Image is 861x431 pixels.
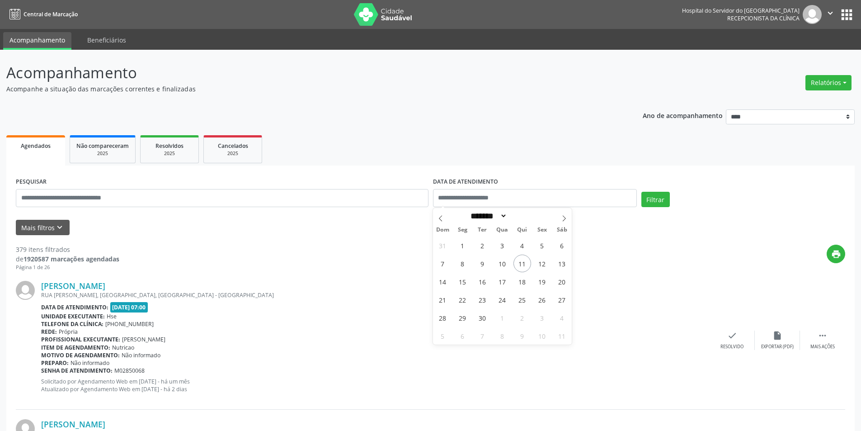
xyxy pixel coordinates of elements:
p: Solicitado por Agendamento Web em [DATE] - há um mês Atualizado por Agendamento Web em [DATE] - h... [41,378,710,393]
span: Setembro 22, 2025 [454,291,471,308]
span: Outubro 11, 2025 [553,327,571,345]
span: Outubro 8, 2025 [494,327,511,345]
span: Outubro 5, 2025 [434,327,452,345]
span: Sex [532,227,552,233]
strong: 1920587 marcações agendadas [24,255,119,263]
a: [PERSON_NAME] [41,419,105,429]
i: print [831,249,841,259]
img: img [803,5,822,24]
span: Outubro 2, 2025 [513,309,531,327]
i:  [825,8,835,18]
div: 2025 [210,150,255,157]
div: Mais ações [810,344,835,350]
span: Setembro 5, 2025 [533,237,551,254]
span: Setembro 7, 2025 [434,255,452,272]
span: Qua [492,227,512,233]
div: 2025 [147,150,192,157]
b: Motivo de agendamento: [41,351,120,359]
select: Month [468,211,508,221]
span: Ter [472,227,492,233]
button: Filtrar [641,192,670,207]
i: check [727,331,737,341]
span: Setembro 15, 2025 [454,273,471,290]
b: Senha de atendimento: [41,367,113,374]
span: Central de Marcação [24,10,78,18]
div: Página 1 de 26 [16,264,119,271]
span: Setembro 11, 2025 [513,255,531,272]
p: Acompanhamento [6,62,600,84]
span: Setembro 10, 2025 [494,255,511,272]
span: Outubro 9, 2025 [513,327,531,345]
p: Acompanhe a situação das marcações correntes e finalizadas [6,84,600,94]
a: Beneficiários [81,32,132,48]
span: Não informado [71,359,109,367]
img: img [16,281,35,300]
span: Setembro 2, 2025 [474,237,491,254]
b: Profissional executante: [41,336,120,343]
b: Data de atendimento: [41,303,108,311]
label: PESQUISAR [16,175,47,189]
span: Outubro 3, 2025 [533,309,551,327]
span: Cancelados [218,142,248,150]
span: Resolvidos [155,142,183,150]
span: Outubro 6, 2025 [454,327,471,345]
span: Setembro 30, 2025 [474,309,491,327]
div: Hospital do Servidor do [GEOGRAPHIC_DATA] [682,7,800,14]
span: Setembro 3, 2025 [494,237,511,254]
span: [PHONE_NUMBER] [105,320,154,328]
span: Não informado [122,351,160,359]
i: insert_drive_file [772,331,782,341]
span: Agendados [21,142,51,150]
span: Recepcionista da clínica [727,14,800,22]
span: Setembro 12, 2025 [533,255,551,272]
span: [DATE] 07:00 [110,302,148,313]
span: Setembro 23, 2025 [474,291,491,308]
span: Nutricao [112,344,134,351]
span: Setembro 27, 2025 [553,291,571,308]
span: M02850068 [114,367,145,374]
b: Telefone da clínica: [41,320,104,328]
button: Relatórios [805,75,852,90]
input: Year [507,211,537,221]
span: Outubro 1, 2025 [494,309,511,327]
span: Setembro 19, 2025 [533,273,551,290]
button: print [827,245,845,263]
div: de [16,254,119,264]
span: Setembro 29, 2025 [454,309,471,327]
span: Setembro 26, 2025 [533,291,551,308]
span: Outubro 7, 2025 [474,327,491,345]
span: Setembro 17, 2025 [494,273,511,290]
span: Setembro 9, 2025 [474,255,491,272]
div: Exportar (PDF) [761,344,794,350]
b: Unidade executante: [41,313,105,320]
a: Central de Marcação [6,7,78,22]
a: [PERSON_NAME] [41,281,105,291]
i: keyboard_arrow_down [55,223,65,232]
a: Acompanhamento [3,32,71,50]
span: Agosto 31, 2025 [434,237,452,254]
button:  [822,5,839,24]
span: Setembro 4, 2025 [513,237,531,254]
span: Setembro 25, 2025 [513,291,531,308]
b: Item de agendamento: [41,344,110,351]
span: Dom [433,227,453,233]
span: Setembro 6, 2025 [553,237,571,254]
b: Preparo: [41,359,69,367]
p: Ano de acompanhamento [643,109,723,121]
span: Sáb [552,227,572,233]
label: DATA DE ATENDIMENTO [433,175,498,189]
span: Hse [107,313,117,320]
span: Própria [59,328,78,336]
span: Setembro 1, 2025 [454,237,471,254]
span: Outubro 4, 2025 [553,309,571,327]
span: Setembro 18, 2025 [513,273,531,290]
span: Setembro 13, 2025 [553,255,571,272]
span: Não compareceram [76,142,129,150]
button: apps [839,7,855,23]
span: Setembro 14, 2025 [434,273,452,290]
span: Setembro 24, 2025 [494,291,511,308]
span: [PERSON_NAME] [122,336,165,343]
span: Setembro 20, 2025 [553,273,571,290]
span: Setembro 8, 2025 [454,255,471,272]
span: Outubro 10, 2025 [533,327,551,345]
